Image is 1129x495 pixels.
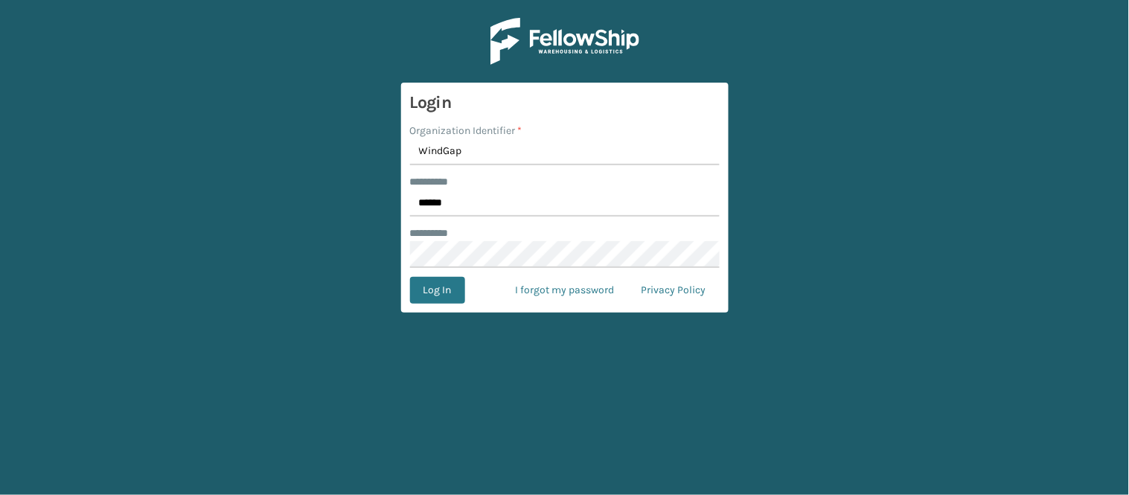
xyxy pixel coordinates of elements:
[410,123,522,138] label: Organization Identifier
[410,277,465,304] button: Log In
[502,277,628,304] a: I forgot my password
[410,92,720,114] h3: Login
[628,277,720,304] a: Privacy Policy
[490,18,639,65] img: Logo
